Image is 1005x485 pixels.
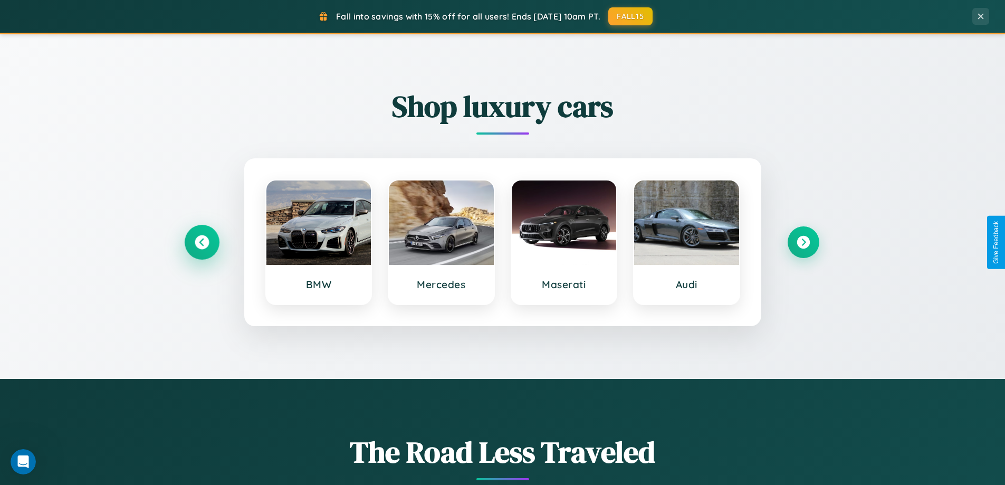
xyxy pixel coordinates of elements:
[186,432,819,472] h1: The Road Less Traveled
[992,221,1000,264] div: Give Feedback
[522,278,606,291] h3: Maserati
[608,7,653,25] button: FALL15
[399,278,483,291] h3: Mercedes
[11,449,36,474] iframe: Intercom live chat
[277,278,361,291] h3: BMW
[186,86,819,127] h2: Shop luxury cars
[336,11,600,22] span: Fall into savings with 15% off for all users! Ends [DATE] 10am PT.
[645,278,729,291] h3: Audi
